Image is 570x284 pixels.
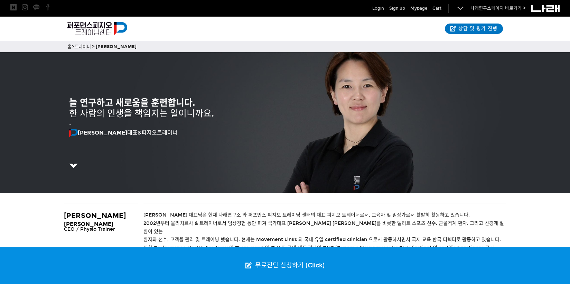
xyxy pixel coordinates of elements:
span: 2002년부터 물리치료사 & 트레이너로서 임상경험 동안 피겨 국가대표 [PERSON_NAME] [PERSON_NAME]를 비롯한 엘리트 스포츠 선수, 근골격계 환자, 그리고 ... [143,220,504,235]
span: 환자와 선수, 고객을 관리 및 트레이닝 했습니다. 현재는 Movement Links 의 국내 유일 certified clinician 으로서 활동하시면서 국제 교육 한국 디렉... [143,237,501,242]
img: f9cd0a75d8c0e.png [69,129,78,137]
a: [PERSON_NAME] [96,44,137,49]
span: 한 사람의 인생을 책임지는 일이니까요. [69,108,214,119]
a: Cart [432,5,441,12]
span: [PERSON_NAME] [64,211,126,220]
a: 무료진단 신청하기 (Click) [239,247,331,284]
a: 상담 및 평가 진행 [445,24,503,34]
strong: 나래연구소 [470,6,491,11]
a: Sign up [389,5,405,12]
span: 대표&피지오트레이너 [69,129,178,136]
a: Mypage [410,5,427,12]
span: [PERSON_NAME] 대표님은 현재 나래연구소 와 퍼포먼스 피지오 트레이닝 센터의 대표 피지오 트레이너로서, 교육자 및 임상가로서 활발히 활동하고 있습니다. [143,212,470,218]
span: [PERSON_NAME] [64,221,113,227]
span: - [69,122,71,127]
a: 나래연구소페이지 바로가기 > [470,6,526,11]
strong: 늘 연구하고 새로움을 훈련합니다. [69,97,195,108]
img: 5c68986d518ea.png [69,164,78,168]
a: 홈 [67,44,72,49]
span: CEO / Physio Trainer [64,226,115,232]
a: Login [372,5,384,12]
a: 트레이너 [74,44,91,49]
span: 상담 및 평가 진행 [456,25,497,32]
span: 또한 Performance Health Academy 의 Thera-band 와 CLX 의 국내 대표 강사와 DNS [Dynamic Neuromuscular Stabiliza... [143,245,494,251]
strong: [PERSON_NAME] [69,129,127,136]
p: > > [67,43,503,51]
